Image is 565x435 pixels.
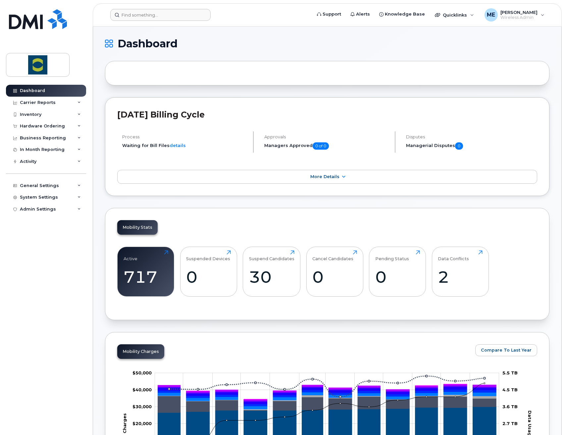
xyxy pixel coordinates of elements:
span: 0 [455,142,463,150]
li: Waiting for Bill Files [122,142,247,149]
a: Cancel Candidates0 [312,250,357,293]
div: Pending Status [375,250,409,261]
span: Dashboard [118,39,178,49]
h4: Disputes [406,134,537,139]
h4: Approvals [264,134,389,139]
g: $0 [132,370,152,375]
tspan: $20,000 [132,421,152,426]
h2: [DATE] Billing Cycle [117,110,537,120]
g: $0 [132,387,152,392]
tspan: $30,000 [132,404,152,409]
div: 2 [438,267,483,287]
tspan: 2.7 TB [502,421,518,426]
tspan: 4.5 TB [502,387,518,392]
g: $0 [132,421,152,426]
h5: Managerial Disputes [406,142,537,150]
span: Compare To Last Year [481,347,532,353]
a: details [170,143,186,148]
a: Active717 [124,250,168,293]
g: Roaming [158,396,496,412]
div: 0 [375,267,420,287]
div: 0 [186,267,231,287]
a: Suspended Devices0 [186,250,231,293]
tspan: 3.6 TB [502,404,518,409]
a: Suspend Candidates30 [249,250,294,293]
div: 0 [312,267,357,287]
a: Data Conflicts2 [438,250,483,293]
div: Data Conflicts [438,250,469,261]
tspan: $40,000 [132,387,152,392]
tspan: $50,000 [132,370,152,375]
g: $0 [132,404,152,409]
span: 0 of 0 [313,142,329,150]
h4: Process [122,134,247,139]
div: Suspend Candidates [249,250,294,261]
div: Cancel Candidates [312,250,353,261]
button: Compare To Last Year [475,344,537,356]
span: More Details [310,174,339,179]
h5: Managers Approved [264,142,389,150]
div: Suspended Devices [186,250,230,261]
div: 30 [249,267,294,287]
a: Pending Status0 [375,250,420,293]
div: Active [124,250,137,261]
tspan: 5.5 TB [502,370,518,375]
div: 717 [124,267,168,287]
tspan: Charges [122,413,127,433]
